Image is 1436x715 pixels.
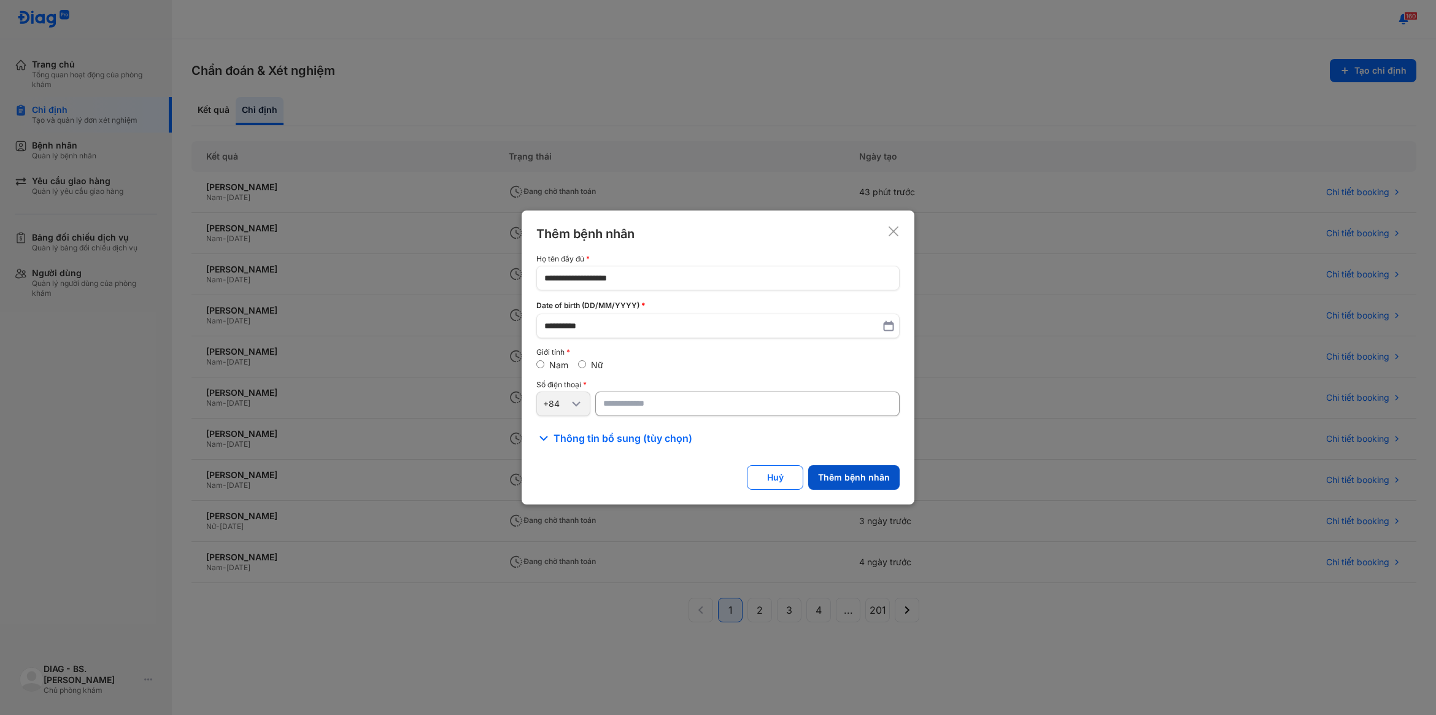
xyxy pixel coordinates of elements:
[808,465,900,490] button: Thêm bệnh nhân
[536,255,900,263] div: Họ tên đầy đủ
[536,300,900,311] div: Date of birth (DD/MM/YYYY)
[536,381,900,389] div: Số điện thoại
[536,225,635,242] div: Thêm bệnh nhân
[747,465,803,490] button: Huỷ
[591,360,603,370] label: Nữ
[536,348,900,357] div: Giới tính
[543,398,569,409] div: +84
[549,360,568,370] label: Nam
[554,431,692,446] span: Thông tin bổ sung (tùy chọn)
